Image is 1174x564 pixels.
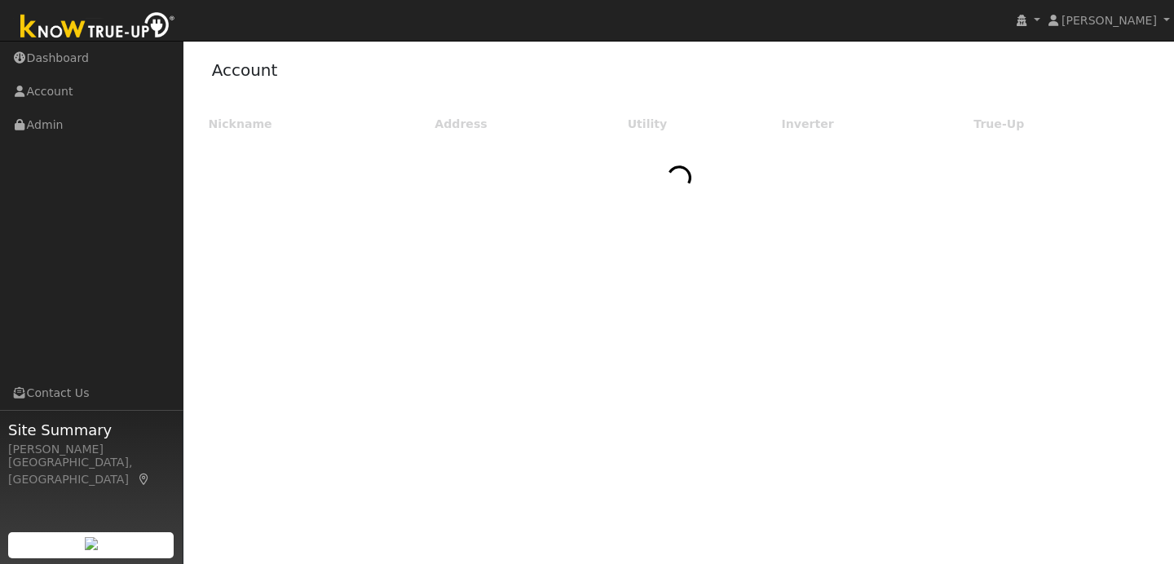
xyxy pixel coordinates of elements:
div: [GEOGRAPHIC_DATA], [GEOGRAPHIC_DATA] [8,454,174,488]
img: retrieve [85,537,98,550]
img: Know True-Up [12,9,183,46]
span: Site Summary [8,419,174,441]
a: Map [137,473,152,486]
div: [PERSON_NAME] [8,441,174,458]
a: Account [212,60,278,80]
span: [PERSON_NAME] [1061,14,1157,27]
